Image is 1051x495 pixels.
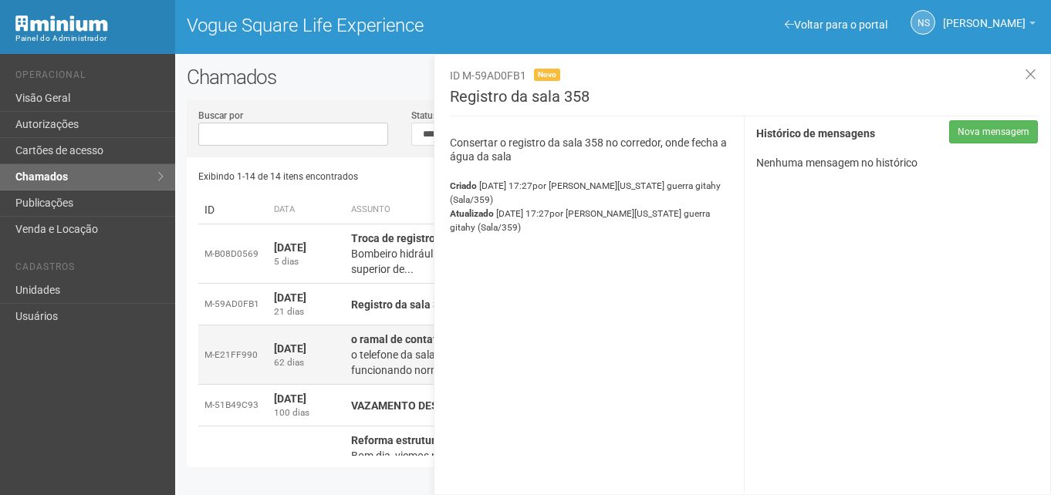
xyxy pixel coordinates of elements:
label: Buscar por [198,109,243,123]
li: Operacional [15,69,164,86]
strong: VAZAMENTO DESDE O MES 6/2024 [351,399,523,412]
strong: Registro da sala 358 [351,298,451,311]
strong: Reforma estrutura teto [351,434,464,446]
a: Voltar para o portal [785,19,887,31]
li: Cadastros [15,261,164,278]
strong: [DATE] [274,392,306,405]
td: M-59AD0FB1 [198,284,268,325]
td: ID [198,196,268,224]
p: Consertar o registro da sala 358 no corredor, onde fecha a água da sala [450,136,732,163]
th: Data [268,196,345,224]
strong: Criado [450,180,477,191]
div: o telefone da sala mudou [PHONE_NUMBER] porém foram realizado teste e está funcionando normalment... [351,347,779,378]
span: [DATE] 17:27 [450,180,721,205]
div: 62 dias [274,356,339,369]
span: por [PERSON_NAME][US_STATE] guerra gitahy (Sala/359) [450,208,710,233]
strong: o ramal de contato com a recepção não está funcionando [351,333,631,345]
a: NS [911,10,935,35]
strong: [DATE] [274,291,306,304]
div: Bombeiro hidráulico teve no local e fez um vídeo do registro ruim e ficou de passar para superior... [351,246,779,277]
div: 5 dias [274,255,339,268]
button: Nova mensagem [949,120,1038,143]
strong: [DATE] [274,241,306,254]
td: M-B08D0569 [198,224,268,284]
div: Painel do Administrador [15,32,164,45]
span: [DATE] 17:27 [450,208,710,233]
p: Nenhuma mensagem no histórico [756,156,1039,170]
label: Status [411,109,438,123]
h3: Registro da sala 358 [450,89,1039,116]
strong: Troca de registro geral da sala 358/359 [351,232,544,244]
td: M-E21FF990 [198,325,268,385]
span: Novo [534,69,560,81]
a: [PERSON_NAME] [943,19,1036,32]
h2: Chamados [187,66,1039,89]
strong: [DATE] [274,342,306,355]
span: por [PERSON_NAME][US_STATE] guerra gitahy (Sala/359) [450,180,721,205]
span: Nicolle Silva [943,2,1026,29]
div: Bom dia, viemos por meio desta, informar que na data de [DATE] (terça),será feita uma obra de es... [351,448,779,479]
div: 100 dias [274,406,339,419]
strong: Histórico de mensagens [756,128,875,140]
div: Exibindo 1-14 de 14 itens encontrados [198,165,615,188]
th: Assunto [345,196,786,224]
div: 21 dias [274,305,339,318]
span: ID M-59AD0FB1 [450,69,526,82]
h1: Vogue Square Life Experience [187,15,602,35]
strong: Atualizado [450,208,494,219]
td: M-51B49C93 [198,385,268,426]
img: Minium [15,15,108,32]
